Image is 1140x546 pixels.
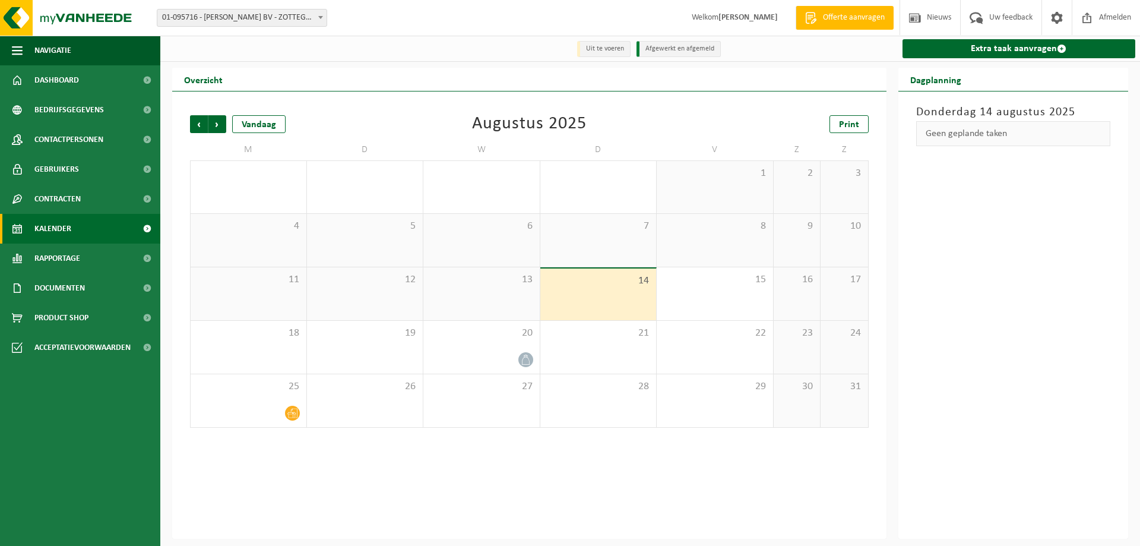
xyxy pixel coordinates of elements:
[546,274,651,288] span: 14
[577,41,631,57] li: Uit te voeren
[780,327,815,340] span: 23
[34,303,88,333] span: Product Shop
[34,65,79,95] span: Dashboard
[34,125,103,154] span: Contactpersonen
[663,273,767,286] span: 15
[34,95,104,125] span: Bedrijfsgegevens
[429,380,534,393] span: 27
[796,6,894,30] a: Offerte aanvragen
[546,327,651,340] span: 21
[839,120,859,130] span: Print
[663,167,767,180] span: 1
[826,273,862,286] span: 17
[820,12,888,24] span: Offerte aanvragen
[546,220,651,233] span: 7
[34,214,71,244] span: Kalender
[829,115,869,133] a: Print
[821,139,868,160] td: Z
[916,103,1111,121] h3: Donderdag 14 augustus 2025
[197,327,300,340] span: 18
[197,220,300,233] span: 4
[307,139,424,160] td: D
[657,139,774,160] td: V
[34,36,71,65] span: Navigatie
[902,39,1136,58] a: Extra taak aanvragen
[774,139,821,160] td: Z
[34,273,85,303] span: Documenten
[34,333,131,362] span: Acceptatievoorwaarden
[916,121,1111,146] div: Geen geplande taken
[780,273,815,286] span: 16
[313,220,417,233] span: 5
[826,327,862,340] span: 24
[197,273,300,286] span: 11
[546,380,651,393] span: 28
[172,68,235,91] h2: Overzicht
[197,380,300,393] span: 25
[429,327,534,340] span: 20
[423,139,540,160] td: W
[663,380,767,393] span: 29
[636,41,721,57] li: Afgewerkt en afgemeld
[780,220,815,233] span: 9
[313,327,417,340] span: 19
[540,139,657,160] td: D
[232,115,286,133] div: Vandaag
[429,220,534,233] span: 6
[472,115,587,133] div: Augustus 2025
[190,139,307,160] td: M
[429,273,534,286] span: 13
[663,220,767,233] span: 8
[313,380,417,393] span: 26
[826,380,862,393] span: 31
[157,9,327,27] span: 01-095716 - SAVAT ROLAND BV - ZOTTEGEM
[313,273,417,286] span: 12
[718,13,778,22] strong: [PERSON_NAME]
[663,327,767,340] span: 22
[898,68,973,91] h2: Dagplanning
[826,220,862,233] span: 10
[34,154,79,184] span: Gebruikers
[208,115,226,133] span: Volgende
[780,380,815,393] span: 30
[190,115,208,133] span: Vorige
[826,167,862,180] span: 3
[34,244,80,273] span: Rapportage
[780,167,815,180] span: 2
[157,10,327,26] span: 01-095716 - SAVAT ROLAND BV - ZOTTEGEM
[34,184,81,214] span: Contracten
